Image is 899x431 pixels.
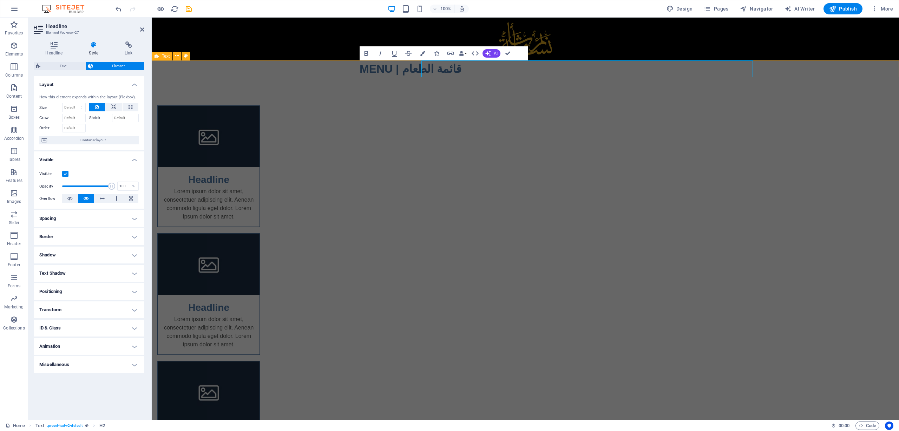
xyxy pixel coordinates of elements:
[34,247,144,263] h4: Shadow
[839,422,849,430] span: 00 00
[34,210,144,227] h4: Spacing
[704,5,728,12] span: Pages
[99,422,105,430] span: Click to select. Double-click to edit
[184,5,193,13] button: save
[185,5,193,13] i: Save (Ctrl+S)
[34,283,144,300] h4: Positioning
[8,283,20,289] p: Forms
[6,93,22,99] p: Content
[868,3,896,14] button: More
[39,170,62,178] label: Visible
[664,3,696,14] button: Design
[8,262,20,268] p: Footer
[162,54,170,58] span: Text
[885,422,893,430] button: Usercentrics
[831,422,850,430] h6: Session time
[4,304,24,310] p: Marketing
[785,5,815,12] span: AI Writer
[430,46,443,60] button: Icons
[444,46,457,60] button: Link
[8,115,20,120] p: Boxes
[114,5,123,13] i: Undo: Change main axis (Ctrl+Z)
[34,76,144,89] h4: Layout
[9,220,20,226] p: Slider
[829,5,857,12] span: Publish
[62,114,86,122] input: Default
[855,422,879,430] button: Code
[129,182,138,190] div: %
[34,62,86,70] button: Text
[34,320,144,337] h4: ID & Class
[374,46,387,60] button: Italic (Ctrl+I)
[89,114,112,122] label: Shrink
[39,114,62,122] label: Grow
[859,422,876,430] span: Code
[34,41,77,56] h4: Headline
[62,124,86,132] input: Default
[35,422,44,430] span: Click to select. Double-click to edit
[458,46,468,60] button: Data Bindings
[156,5,165,13] button: Click here to leave preview mode and continue editing
[459,6,465,12] i: On resize automatically adjust zoom level to fit chosen device.
[871,5,893,12] span: More
[737,3,776,14] button: Navigator
[170,5,179,13] button: reload
[112,114,139,122] input: Default
[39,124,62,132] label: Order
[501,46,514,60] button: Confirm (Ctrl+⏎)
[3,325,25,331] p: Collections
[42,62,84,70] span: Text
[47,422,83,430] span: . preset-text-v2-default
[46,30,130,36] h3: Element #ed-new-27
[86,62,144,70] button: Element
[39,94,139,100] div: How this element expands within the layout (Flexbox).
[416,46,429,60] button: Colors
[468,46,482,60] button: HTML
[6,422,25,430] a: Click to cancel selection. Double-click to open Pages
[34,301,144,318] h4: Transform
[430,5,455,13] button: 100%
[844,423,845,428] span: :
[39,106,62,110] label: Size
[740,5,773,12] span: Navigator
[49,136,137,144] span: Container layout
[440,5,452,13] h6: 100%
[77,41,113,56] h4: Style
[34,356,144,373] h4: Miscellaneous
[95,62,142,70] span: Element
[664,3,696,14] div: Design (Ctrl+Alt+Y)
[171,5,179,13] i: Reload page
[7,199,21,204] p: Images
[114,5,123,13] button: undo
[40,5,93,13] img: Editor Logo
[701,3,731,14] button: Pages
[6,178,22,183] p: Features
[34,151,144,164] h4: Visible
[388,46,401,60] button: Underline (Ctrl+U)
[7,241,21,247] p: Header
[494,51,498,55] span: AI
[5,51,23,57] p: Elements
[39,184,62,188] label: Opacity
[34,228,144,245] h4: Border
[5,72,23,78] p: Columns
[823,3,862,14] button: Publish
[8,157,20,162] p: Tables
[113,41,144,56] h4: Link
[667,5,693,12] span: Design
[782,3,818,14] button: AI Writer
[5,30,23,36] p: Favorites
[208,43,539,60] h2: MENU | قائمة الطعام
[34,338,144,355] h4: Animation
[483,49,500,58] button: AI
[360,46,373,60] button: Bold (Ctrl+B)
[39,136,139,144] button: Container layout
[46,23,144,30] h2: Headline
[34,265,144,282] h4: Text Shadow
[4,136,24,141] p: Accordion
[35,422,105,430] nav: breadcrumb
[85,424,88,427] i: This element is a customizable preset
[39,195,62,203] label: Overflow
[402,46,415,60] button: Strikethrough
